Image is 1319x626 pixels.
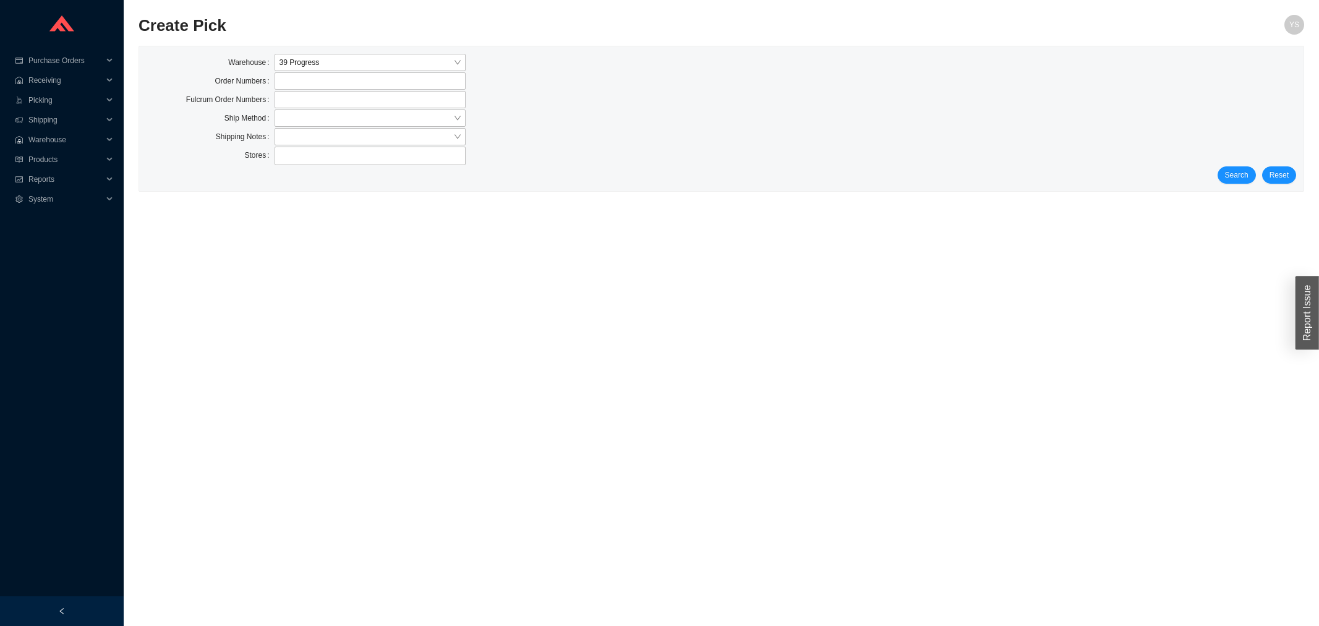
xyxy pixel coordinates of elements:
[215,72,275,90] label: Order Numbers
[224,109,275,127] label: Ship Method
[1225,169,1249,181] span: Search
[28,51,103,71] span: Purchase Orders
[1218,166,1256,184] button: Search
[216,128,275,145] label: Shipping Notes
[15,195,23,203] span: setting
[228,54,274,71] label: Warehouse
[280,54,461,71] span: 39 Progress
[28,169,103,189] span: Reports
[28,71,103,90] span: Receiving
[15,57,23,64] span: credit-card
[186,91,275,108] label: Fulcrum Order Numbers
[139,15,1013,36] h2: Create Pick
[1289,15,1299,35] span: YS
[58,607,66,615] span: left
[1262,166,1296,184] button: Reset
[15,156,23,163] span: read
[15,176,23,183] span: fund
[28,150,103,169] span: Products
[28,130,103,150] span: Warehouse
[1270,169,1289,181] span: Reset
[28,189,103,209] span: System
[28,90,103,110] span: Picking
[28,110,103,130] span: Shipping
[245,147,275,164] label: Stores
